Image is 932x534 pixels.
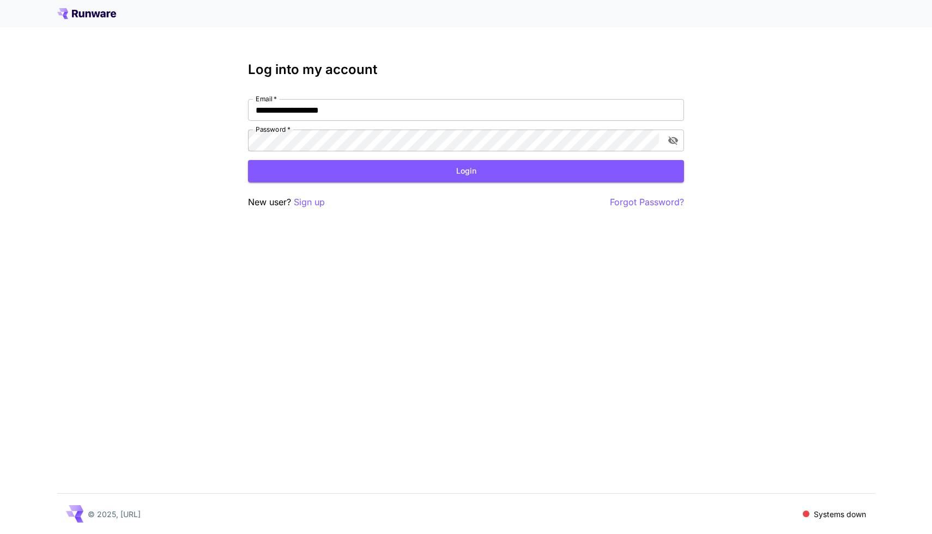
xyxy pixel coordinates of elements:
button: Forgot Password? [610,195,684,209]
label: Email [256,94,277,103]
label: Password [256,125,291,134]
button: Login [248,160,684,182]
button: Sign up [294,195,325,209]
button: toggle password visibility [663,131,683,150]
h3: Log into my account [248,62,684,77]
p: New user? [248,195,325,209]
p: Systems down [814,508,866,520]
p: © 2025, [URL] [88,508,141,520]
